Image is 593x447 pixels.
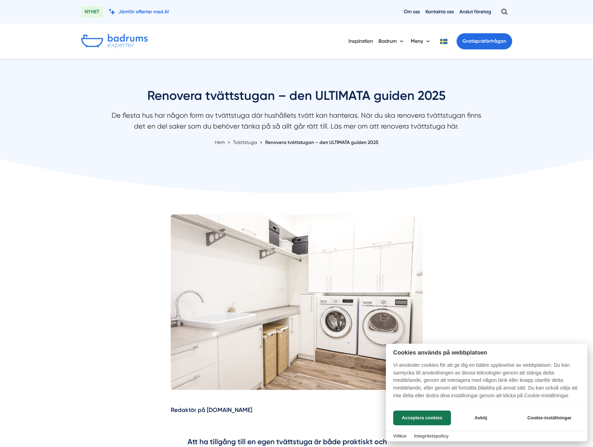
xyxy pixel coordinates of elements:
button: Cookie-inställningar [519,411,580,425]
a: Integritetspolicy [414,433,449,439]
button: Acceptera cookies [393,411,451,425]
a: Villkor [393,433,407,439]
p: Vi använder cookies för att ge dig en bättre upplevelse av webbplatsen. Du kan samtycka till anvä... [386,362,587,404]
button: Avböj [453,411,509,425]
h2: Cookies används på webbplatsen [386,349,587,356]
